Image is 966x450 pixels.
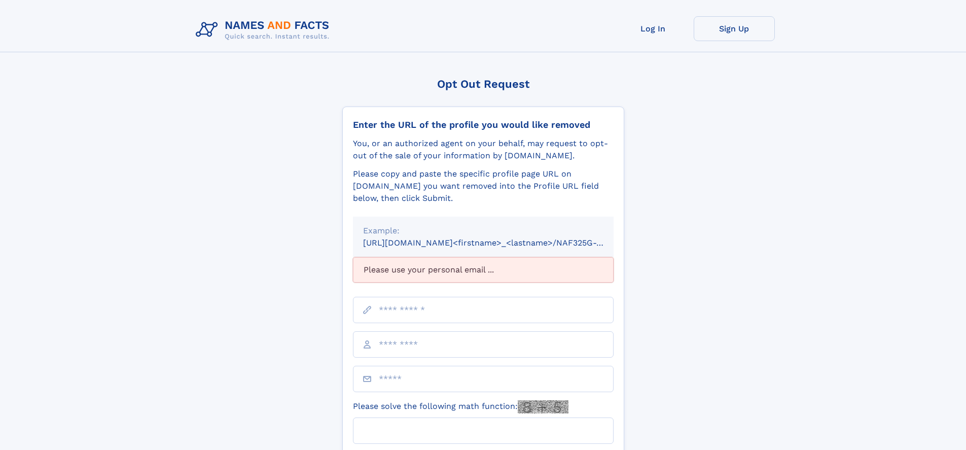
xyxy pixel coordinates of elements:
div: Enter the URL of the profile you would like removed [353,119,614,130]
div: You, or an authorized agent on your behalf, may request to opt-out of the sale of your informatio... [353,137,614,162]
a: Sign Up [694,16,775,41]
div: Example: [363,225,603,237]
a: Log In [613,16,694,41]
img: Logo Names and Facts [192,16,338,44]
div: Please copy and paste the specific profile page URL on [DOMAIN_NAME] you want removed into the Pr... [353,168,614,204]
small: [URL][DOMAIN_NAME]<firstname>_<lastname>/NAF325G-xxxxxxxx [363,238,633,248]
div: Please use your personal email ... [353,257,614,283]
div: Opt Out Request [342,78,624,90]
label: Please solve the following math function: [353,400,568,413]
